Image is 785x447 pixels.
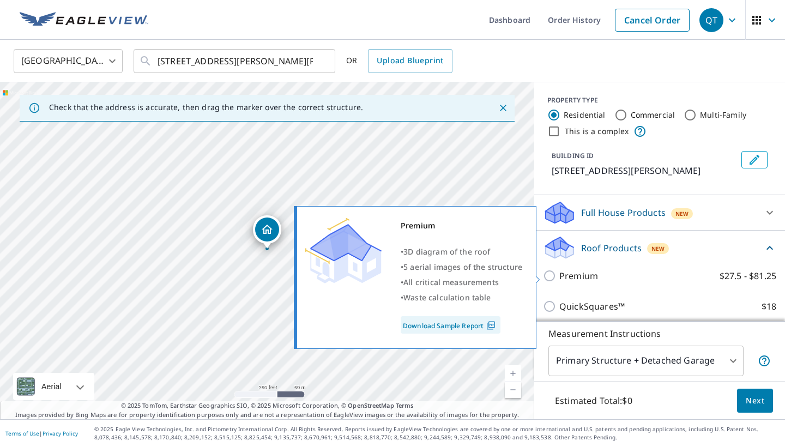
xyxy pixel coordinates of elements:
span: 3D diagram of the roof [403,246,490,257]
span: New [675,209,689,218]
div: Premium [401,218,522,233]
img: Pdf Icon [484,321,498,330]
p: BUILDING ID [552,151,594,160]
img: Premium [305,218,382,283]
button: Next [737,389,773,413]
label: Commercial [631,110,675,120]
a: Current Level 17, Zoom In [505,365,521,382]
div: Roof ProductsNew [543,235,776,261]
span: 5 aerial images of the structure [403,262,522,272]
a: Terms [396,401,414,409]
span: Waste calculation table [403,292,491,303]
div: OR [346,49,452,73]
label: This is a complex [565,126,629,137]
input: Search by address or latitude-longitude [158,46,313,76]
div: Full House ProductsNew [543,200,776,226]
p: Measurement Instructions [548,327,771,340]
button: Edit building 1 [741,151,768,168]
p: Full House Products [581,206,666,219]
img: EV Logo [20,12,148,28]
a: Upload Blueprint [368,49,452,73]
p: | [5,430,78,437]
div: Aerial [13,373,94,400]
a: Current Level 17, Zoom Out [505,382,521,398]
div: • [401,275,522,290]
a: Terms of Use [5,430,39,437]
p: Roof Products [581,241,642,255]
a: Cancel Order [615,9,690,32]
div: • [401,244,522,259]
p: Check that the address is accurate, then drag the marker over the correct structure. [49,102,363,112]
span: Next [746,394,764,408]
p: $18 [762,300,776,313]
div: Aerial [38,373,65,400]
p: $27.5 - $81.25 [720,269,776,282]
div: • [401,290,522,305]
a: OpenStreetMap [348,401,394,409]
a: Privacy Policy [43,430,78,437]
div: • [401,259,522,275]
p: Estimated Total: $0 [546,389,641,413]
div: PROPERTY TYPE [547,95,772,105]
span: Upload Blueprint [377,54,443,68]
span: Your report will include the primary structure and a detached garage if one exists. [758,354,771,367]
button: Close [496,101,510,115]
span: © 2025 TomTom, Earthstar Geographics SIO, © 2025 Microsoft Corporation, © [121,401,414,410]
div: QT [699,8,723,32]
span: New [651,244,665,253]
div: [GEOGRAPHIC_DATA] [14,46,123,76]
p: Premium [559,269,598,282]
div: Dropped pin, building 1, Residential property, 3514 Van Zandt Rd Melissa, TX 75454 [253,215,281,249]
a: Download Sample Report [401,316,500,334]
span: All critical measurements [403,277,499,287]
p: QuickSquares™ [559,300,625,313]
label: Residential [564,110,606,120]
div: Primary Structure + Detached Garage [548,346,744,376]
p: [STREET_ADDRESS][PERSON_NAME] [552,164,737,177]
p: © 2025 Eagle View Technologies, Inc. and Pictometry International Corp. All Rights Reserved. Repo... [94,425,780,442]
label: Multi-Family [700,110,746,120]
